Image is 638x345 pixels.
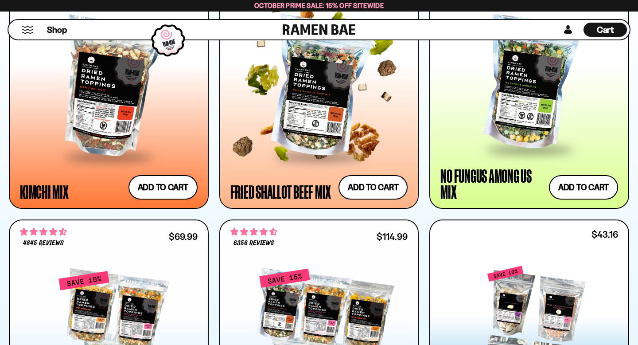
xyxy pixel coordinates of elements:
[549,175,618,200] button: Add to cart
[47,24,67,36] span: Shop
[254,1,384,10] span: October Prime Sale: 15% off Sitewide
[20,226,67,238] span: 4.71 stars
[169,232,198,241] div: $69.99
[47,23,67,37] a: Shop
[22,26,34,34] button: Mobile Menu Trigger
[20,184,69,200] div: Kimchi Mix
[338,175,408,200] button: Add to cart
[230,184,331,200] div: Fried Shallot Beef Mix
[23,240,64,247] span: 4845 reviews
[440,168,545,200] div: No Fungus Among Us Mix
[230,226,277,238] span: 4.63 stars
[584,20,627,39] div: Cart
[377,232,408,241] div: $114.99
[233,240,274,247] span: 6356 reviews
[591,230,618,239] div: $43.16
[597,24,614,35] span: Cart
[128,175,198,200] button: Add to cart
